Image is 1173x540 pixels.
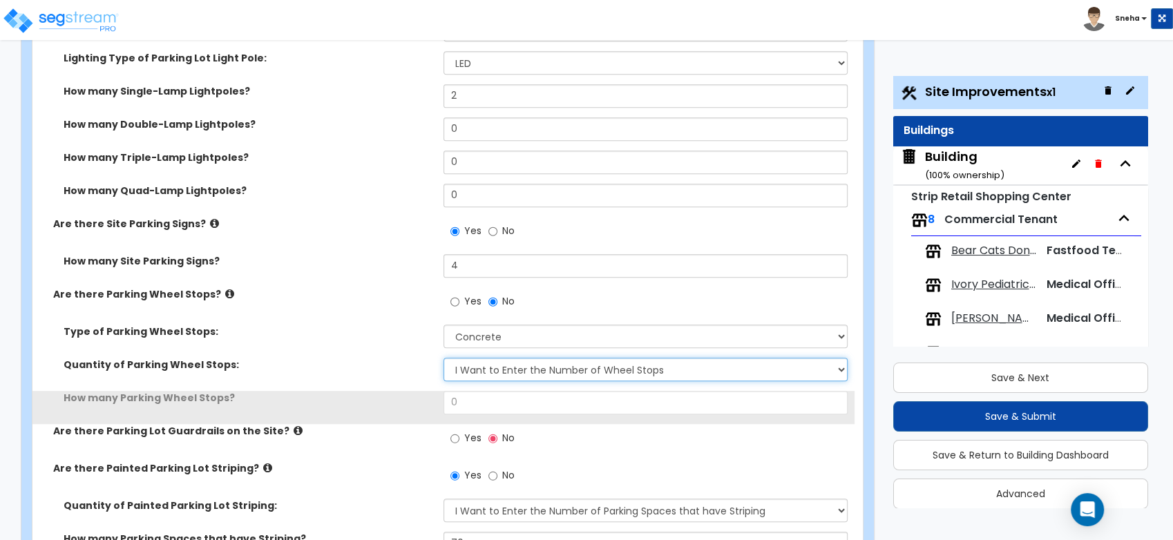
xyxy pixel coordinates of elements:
[893,479,1149,509] button: Advanced
[488,431,497,446] input: No
[64,254,433,268] label: How many Site Parking Signs?
[450,468,459,483] input: Yes
[502,468,515,482] span: No
[925,345,942,361] img: tenants.png
[911,212,928,229] img: tenants.png
[900,148,918,166] img: building.svg
[904,123,1138,139] div: Buildings
[502,431,515,445] span: No
[450,431,459,446] input: Yes
[900,148,1004,183] span: Building
[900,84,918,102] img: Construction.png
[1115,13,1140,23] b: Sneha
[925,243,942,260] img: tenants.png
[1047,310,1172,326] span: Medical Office Tenant
[1082,7,1106,31] img: avatar.png
[951,311,1036,327] span: Scott Mysers Orthodontics
[893,440,1149,470] button: Save & Return to Building Dashboard
[951,277,1036,293] span: Ivory Pediatric Dental
[1047,85,1056,99] small: x1
[64,117,433,131] label: How many Double-Lamp Lightpoles?
[53,287,433,301] label: Are there Parking Wheel Stops?
[64,51,433,65] label: Lighting Type of Parking Lot Light Pole:
[488,294,497,309] input: No
[263,463,272,473] i: click for more info!
[488,468,497,483] input: No
[464,468,481,482] span: Yes
[53,424,433,438] label: Are there Parking Lot Guardrails on the Site?
[64,184,433,197] label: How many Quad-Lamp Lightpoles?
[294,425,303,436] i: click for more info!
[450,224,459,239] input: Yes
[944,211,1058,227] span: Commercial Tenant
[64,325,433,338] label: Type of Parking Wheel Stops:
[53,217,433,231] label: Are there Site Parking Signs?
[1047,242,1142,258] span: Fastfood Tenant
[64,499,433,512] label: Quantity of Painted Parking Lot Striping:
[64,84,433,98] label: How many Single-Lamp Lightpoles?
[951,243,1036,259] span: Bear Cats Donuts
[925,83,1056,100] span: Site Improvements
[925,168,1004,182] small: ( 100 % ownership)
[502,294,515,308] span: No
[64,151,433,164] label: How many Triple-Lamp Lightpoles?
[64,391,433,405] label: How many Parking Wheel Stops?
[53,461,433,475] label: Are there Painted Parking Lot Striping?
[1071,493,1104,526] div: Open Intercom Messenger
[210,218,219,229] i: click for more info!
[64,358,433,372] label: Quantity of Parking Wheel Stops:
[893,363,1149,393] button: Save & Next
[951,345,1010,360] span: Ciera Bank
[928,211,935,227] span: 8
[464,431,481,445] span: Yes
[925,277,942,293] img: tenants.png
[488,224,497,239] input: No
[893,401,1149,432] button: Save & Submit
[502,224,515,238] span: No
[1047,276,1172,292] span: Medical Office Tenant
[925,148,1004,183] div: Building
[464,224,481,238] span: Yes
[225,289,234,299] i: click for more info!
[450,294,459,309] input: Yes
[464,294,481,308] span: Yes
[925,311,942,327] img: tenants.png
[911,189,1071,204] small: Strip Retail Shopping Center
[2,7,120,35] img: logo_pro_r.png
